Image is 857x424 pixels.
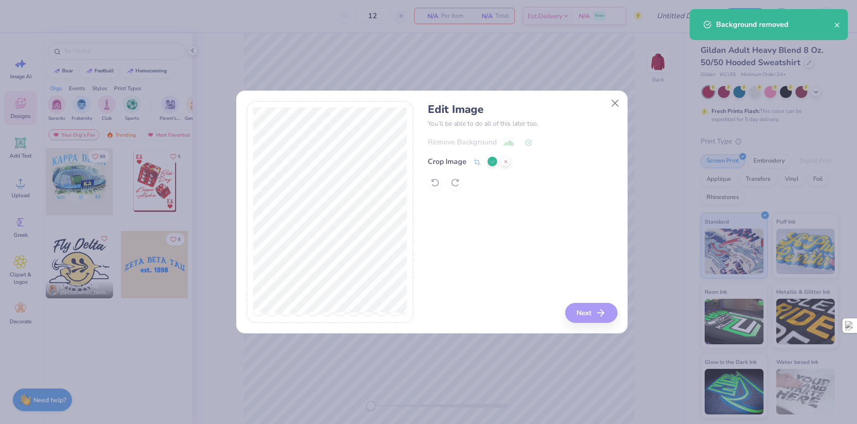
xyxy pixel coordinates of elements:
[428,156,467,167] div: Crop Image
[428,103,617,116] h4: Edit Image
[428,119,617,128] p: You’ll be able to do all of this later too.
[716,19,834,30] div: Background removed
[607,95,624,112] button: Close
[834,19,841,30] button: close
